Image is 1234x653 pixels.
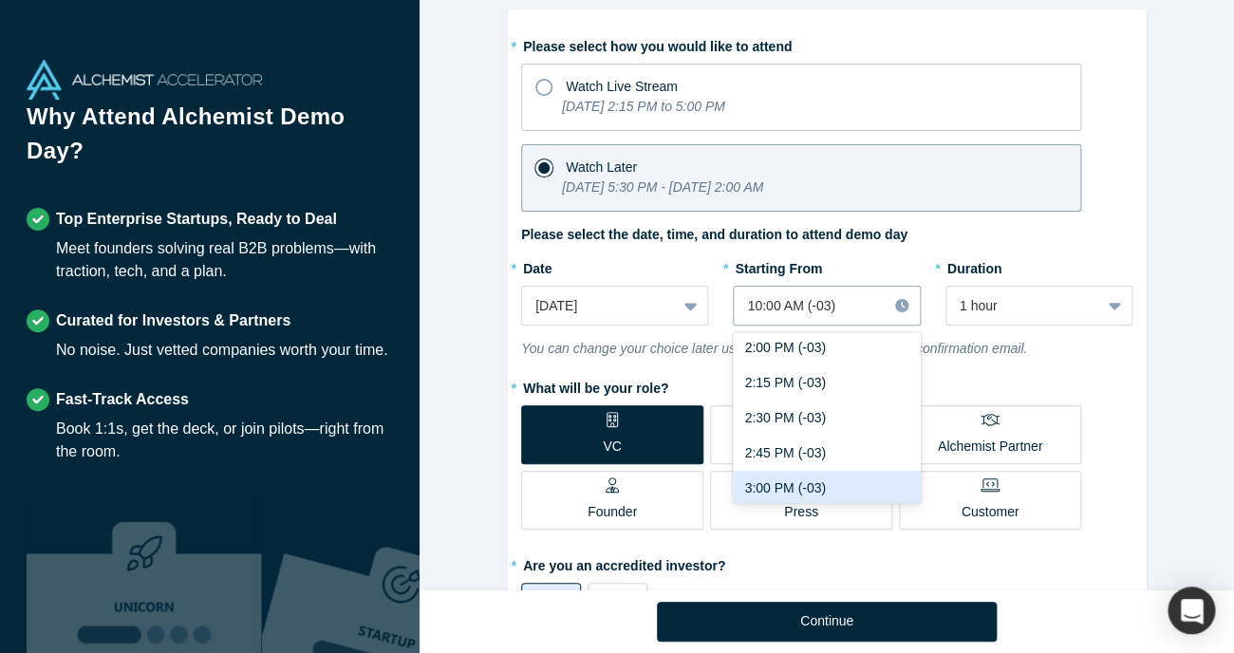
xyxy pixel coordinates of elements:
[733,330,920,365] div: 2:00 PM (-03)
[733,436,920,471] div: 2:45 PM (-03)
[521,225,907,245] label: Please select the date, time, and duration to attend demo day
[521,372,1132,399] label: What will be your role?
[521,341,1027,356] i: You can change your choice later using the link in your registration confirmation email.
[521,30,1132,57] label: Please select how you would like to attend
[562,99,725,114] i: [DATE] 2:15 PM to 5:00 PM
[27,100,393,181] h1: Why Attend Alchemist Demo Day?
[56,312,290,328] strong: Curated for Investors & Partners
[733,365,920,401] div: 2:15 PM (-03)
[733,471,920,506] div: 3:00 PM (-03)
[566,159,637,175] span: Watch Later
[962,502,1019,522] p: Customer
[56,211,337,227] strong: Top Enterprise Startups, Ready to Deal
[945,252,1132,279] label: Duration
[784,502,818,522] p: Press
[938,437,1042,457] p: Alchemist Partner
[603,437,621,457] p: VC
[27,60,262,100] img: Alchemist Accelerator Logo
[56,339,388,362] div: No noise. Just vetted companies worth your time.
[521,550,1132,576] label: Are you an accredited investor?
[56,418,393,463] div: Book 1:1s, get the deck, or join pilots—right from the room.
[56,391,189,407] strong: Fast-Track Access
[566,79,678,94] span: Watch Live Stream
[588,502,637,522] p: Founder
[521,252,708,279] label: Date
[733,252,822,279] label: Starting From
[657,602,997,642] button: Continue
[733,401,920,436] div: 2:30 PM (-03)
[56,237,393,283] div: Meet founders solving real B2B problems—with traction, tech, and a plan.
[562,179,763,195] i: [DATE] 5:30 PM - [DATE] 2:00 AM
